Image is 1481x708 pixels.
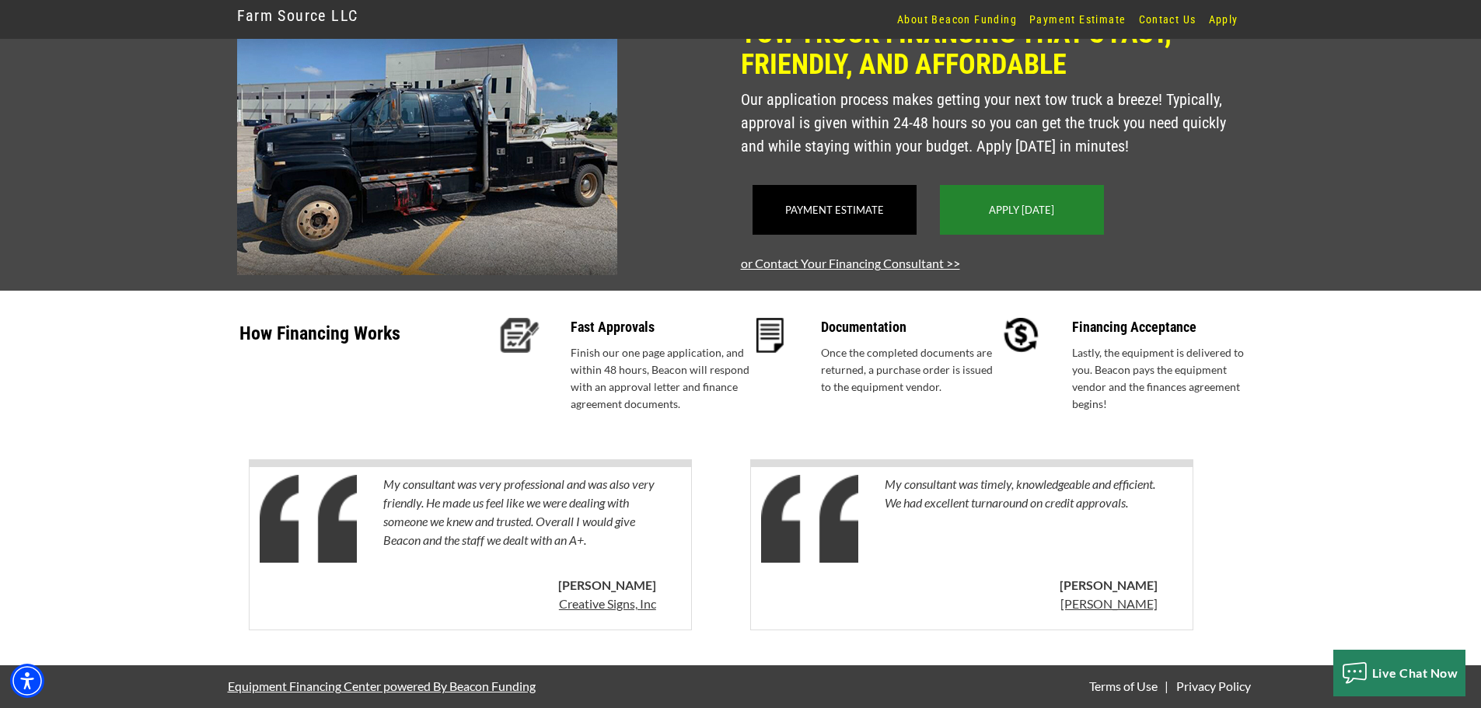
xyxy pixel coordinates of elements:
[1173,678,1254,693] a: Privacy Policy - open in a new tab
[559,595,656,621] a: Creative Signs, Inc
[239,318,491,368] p: How Financing Works
[1165,678,1168,693] span: |
[761,475,858,563] img: Quotes
[1072,344,1252,413] p: Lastly, the equipment is delivered to you. Beacon pays the equipment vendor and the finances agre...
[741,256,960,270] a: or Contact Your Financing Consultant >>
[571,344,750,413] p: Finish our one page application, and within 48 hours, Beacon will respond with an approval letter...
[237,2,358,29] a: Farm Source LLC
[10,664,44,698] div: Accessibility Menu
[1060,595,1158,613] p: [PERSON_NAME]
[741,88,1245,158] p: Our application process makes getting your next tow truck a breeze! Typically, approval is given ...
[785,204,884,216] a: Payment Estimate
[885,475,1158,568] p: My consultant was timely, knowledgeable and efficient. We had excellent turnaround on credit appr...
[989,204,1054,216] a: Apply [DATE]
[500,318,540,353] img: Fast Approvals
[571,318,750,337] p: Fast Approvals
[559,595,656,613] p: Creative Signs, Inc
[741,18,1245,80] p: Tow Truck Financing That's Fast, Friendly, and Affordable
[1072,318,1252,337] p: Financing Acceptance
[237,138,617,152] a: shoptrucksource.com - open in a new tab
[558,577,656,592] b: [PERSON_NAME]
[1060,595,1158,621] a: [PERSON_NAME]
[756,318,784,353] img: Documentation
[383,475,656,568] p: My consultant was very professional and was also very friendly. He made us feel like we were deal...
[260,475,357,563] img: Quotes
[1333,650,1466,696] button: Live Chat Now
[821,344,1001,396] p: Once the completed documents are returned, a purchase order is issued to the equipment vendor.
[228,667,536,705] a: Equipment Financing Center powered By Beacon Funding - open in a new tab
[1086,678,1161,693] a: Terms of Use - open in a new tab
[1372,665,1458,680] span: Live Chat Now
[1060,577,1158,592] b: [PERSON_NAME]
[821,318,1001,337] p: Documentation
